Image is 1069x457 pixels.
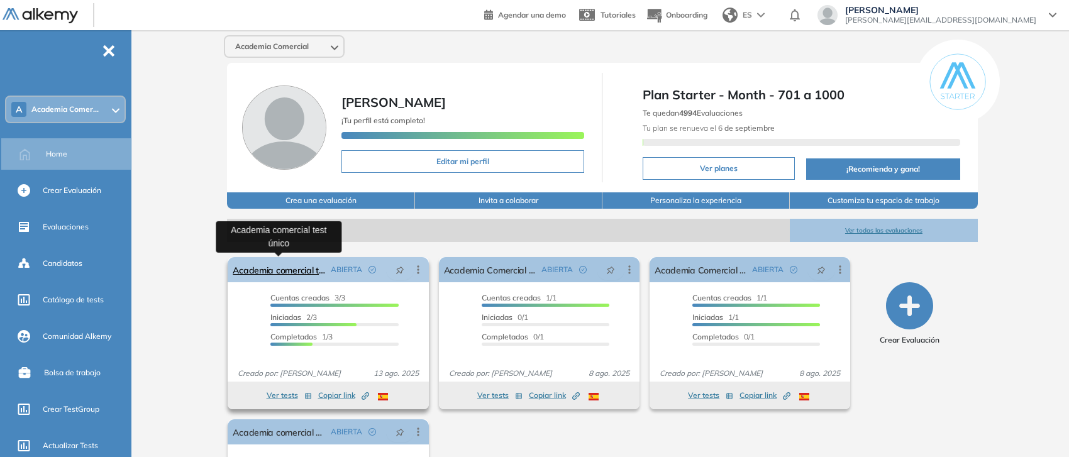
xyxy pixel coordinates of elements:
button: Onboarding [646,2,707,29]
span: 1/1 [692,293,767,302]
span: Creado por: [PERSON_NAME] [233,368,346,379]
button: Crea una evaluación [227,192,414,209]
button: Personaliza la experiencia [602,192,790,209]
span: 8 ago. 2025 [794,368,845,379]
span: Academia Comer... [31,104,99,114]
img: ESP [589,393,599,400]
img: Foto de perfil [242,85,326,170]
span: 0/1 [482,332,544,341]
span: [PERSON_NAME][EMAIL_ADDRESS][DOMAIN_NAME] [845,15,1036,25]
span: Tu plan se renueva el [643,123,775,133]
span: A [16,104,22,114]
span: Iniciadas [270,312,301,322]
button: Ver tests [267,388,312,403]
span: Plan Starter - Month - 701 a 1000 [643,85,960,104]
span: ¡Tu perfil está completo! [341,116,425,125]
span: Completados [270,332,317,341]
button: pushpin [597,260,624,280]
span: [PERSON_NAME] [845,5,1036,15]
span: [PERSON_NAME] [341,94,446,110]
span: pushpin [606,265,615,275]
span: 0/1 [482,312,528,322]
span: Crear Evaluación [43,185,101,196]
span: 0/1 [692,332,755,341]
span: Evaluaciones [43,221,89,233]
span: pushpin [817,265,826,275]
span: Cuentas creadas [482,293,541,302]
span: ES [743,9,752,21]
span: check-circle [368,428,376,436]
b: 6 de septiembre [716,123,775,133]
span: Cuentas creadas [270,293,330,302]
button: pushpin [386,260,414,280]
span: Actualizar Tests [43,440,98,451]
span: 1/1 [692,312,739,322]
span: Comunidad Alkemy [43,331,111,342]
a: Academia Comercial Experto [444,257,536,282]
span: 3/3 [270,293,345,302]
span: Evaluaciones abiertas [227,219,790,242]
span: check-circle [790,266,797,273]
button: Copiar link [318,388,369,403]
span: Completados [692,332,739,341]
span: Bolsa de trabajo [44,367,101,378]
span: Cuentas creadas [692,293,751,302]
a: Academia comercial test único [233,257,325,282]
span: ABIERTA [752,264,784,275]
button: Ver planes [643,157,794,180]
button: pushpin [386,422,414,442]
button: Ver tests [477,388,523,403]
span: 1/3 [270,332,333,341]
span: pushpin [396,265,404,275]
span: Te quedan Evaluaciones [643,108,743,118]
img: ESP [378,393,388,400]
button: Copiar link [739,388,790,403]
span: Agendar una demo [498,10,566,19]
a: Agendar una demo [484,6,566,21]
span: Copiar link [318,390,369,401]
span: Onboarding [666,10,707,19]
span: 1/1 [482,293,557,302]
span: Copiar link [529,390,580,401]
span: Academia Comercial [235,41,309,52]
span: 13 ago. 2025 [368,368,424,379]
button: Ver todas las evaluaciones [790,219,977,242]
button: Ver tests [688,388,733,403]
span: ABIERTA [331,426,362,438]
button: Crear Evaluación [880,282,939,346]
span: Copiar link [739,390,790,401]
a: Academia Comercial Calificado [655,257,747,282]
span: Creado por: [PERSON_NAME] [444,368,557,379]
span: pushpin [396,427,404,437]
span: check-circle [579,266,587,273]
img: arrow [757,13,765,18]
span: Home [46,148,67,160]
span: ABIERTA [331,264,362,275]
span: Tutoriales [601,10,636,19]
img: world [723,8,738,23]
span: Creado por: [PERSON_NAME] [655,368,768,379]
span: Candidatos [43,258,82,269]
span: Iniciadas [482,312,512,322]
div: Academia comercial test único [216,221,341,252]
b: 4994 [679,108,697,118]
button: Invita a colaborar [415,192,602,209]
span: check-circle [368,266,376,273]
button: pushpin [807,260,835,280]
span: 2/3 [270,312,317,322]
span: 8 ago. 2025 [584,368,634,379]
span: Crear TestGroup [43,404,99,415]
span: Crear Evaluación [880,334,939,346]
button: Editar mi perfil [341,150,584,173]
img: ESP [799,393,809,400]
button: Customiza tu espacio de trabajo [790,192,977,209]
span: Iniciadas [692,312,723,322]
img: Logo [3,8,78,24]
span: Completados [482,332,528,341]
a: Academia comercial Efectivo [233,419,325,444]
button: Copiar link [529,388,580,403]
span: ABIERTA [541,264,573,275]
span: Catálogo de tests [43,294,104,306]
button: ¡Recomienda y gana! [806,158,960,180]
